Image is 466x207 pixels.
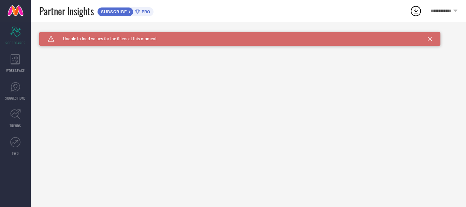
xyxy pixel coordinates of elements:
div: Open download list [410,5,422,17]
a: SUBSCRIBEPRO [97,5,154,16]
span: FWD [12,151,19,156]
span: WORKSPACE [6,68,25,73]
div: Unable to load filters at this moment. Please try later. [39,32,457,38]
span: SUBSCRIBE [98,9,129,14]
span: SCORECARDS [5,40,26,45]
span: SUGGESTIONS [5,95,26,101]
span: Partner Insights [39,4,94,18]
span: PRO [140,9,150,14]
span: TRENDS [10,123,21,128]
span: Unable to load values for the filters at this moment. [55,36,158,41]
